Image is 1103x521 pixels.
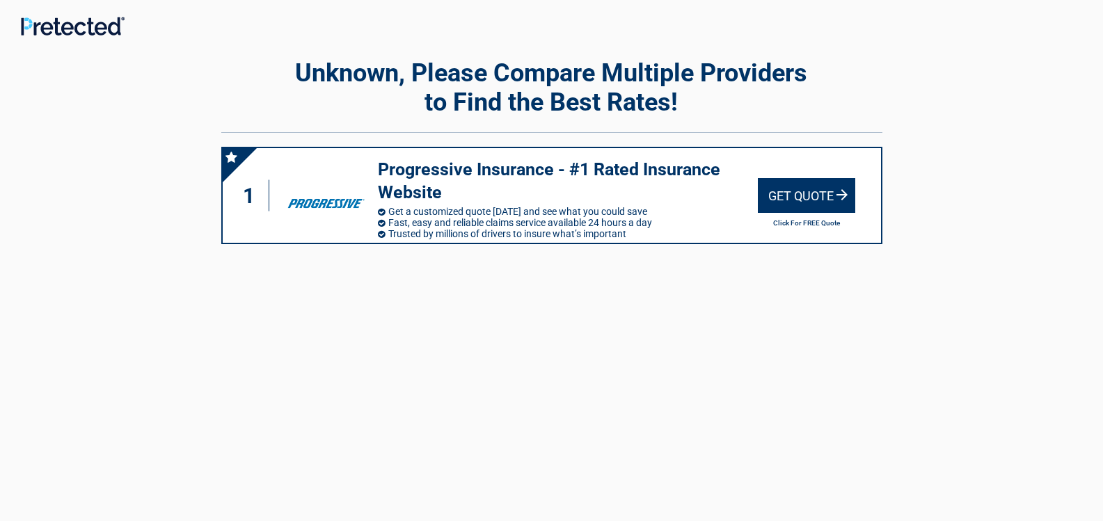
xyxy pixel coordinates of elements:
[378,206,758,217] li: Get a customized quote [DATE] and see what you could save
[378,228,758,239] li: Trusted by millions of drivers to insure what’s important
[281,174,370,217] img: progressive's logo
[221,58,882,117] h2: Unknown, Please Compare Multiple Providers to Find the Best Rates!
[237,180,270,211] div: 1
[378,159,758,204] h3: Progressive Insurance - #1 Rated Insurance Website
[378,217,758,228] li: Fast, easy and reliable claims service available 24 hours a day
[758,219,855,227] h2: Click For FREE Quote
[21,17,125,35] img: Main Logo
[758,178,855,213] div: Get Quote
